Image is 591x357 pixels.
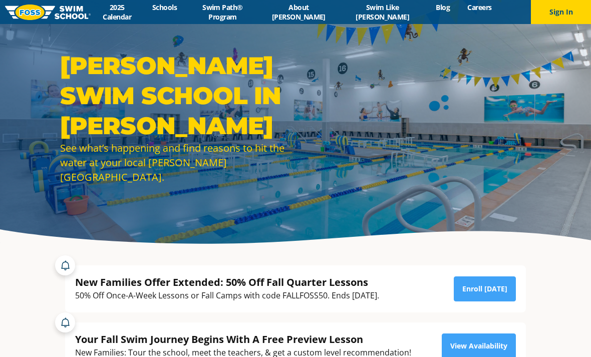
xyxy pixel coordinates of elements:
a: Schools [143,3,185,12]
a: Blog [427,3,459,12]
div: New Families Offer Extended: 50% Off Fall Quarter Lessons [75,275,379,289]
a: Enroll [DATE] [454,276,516,301]
a: Swim Path® Program [186,3,260,22]
a: 2025 Calendar [91,3,143,22]
div: Your Fall Swim Journey Begins With A Free Preview Lesson [75,332,411,346]
h1: [PERSON_NAME] Swim School in [PERSON_NAME] [60,51,290,141]
div: See what’s happening and find reasons to hit the water at your local [PERSON_NAME][GEOGRAPHIC_DATA]. [60,141,290,184]
a: Careers [459,3,500,12]
a: About [PERSON_NAME] [259,3,338,22]
img: FOSS Swim School Logo [5,5,91,20]
a: Swim Like [PERSON_NAME] [338,3,427,22]
div: 50% Off Once-A-Week Lessons or Fall Camps with code FALLFOSS50. Ends [DATE]. [75,289,379,302]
